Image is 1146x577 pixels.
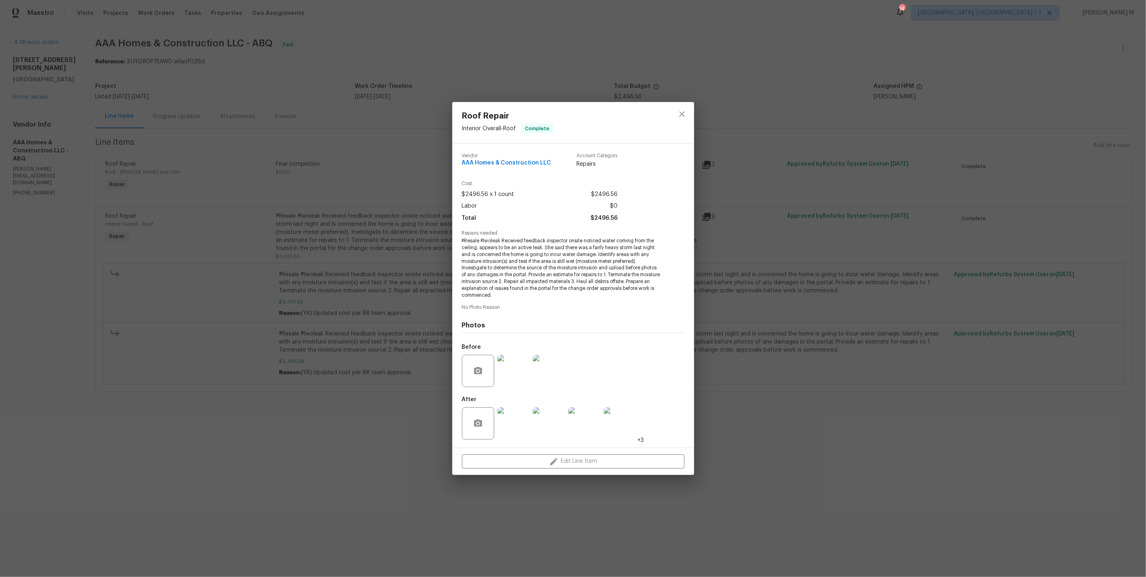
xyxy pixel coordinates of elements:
[610,200,618,212] span: $0
[462,237,662,298] span: #Resale #lwoleak Received feedback inspector onsite noticed water coming from the ceiling, appear...
[522,125,553,133] span: Complete
[591,212,618,224] span: $2496.56
[462,321,684,329] h4: Photos
[591,189,618,200] span: $2496.56
[462,212,476,224] span: Total
[462,160,551,166] span: AAA Homes & Construction LLC
[638,436,644,444] span: +3
[462,305,684,310] span: No Photo Reason
[899,5,905,13] div: 14
[462,344,481,350] h5: Before
[462,397,477,402] h5: After
[462,112,554,121] span: Roof Repair
[576,160,618,168] span: Repairs
[462,189,514,200] span: $2496.56 x 1 count
[462,126,516,131] span: Interior Overall - Roof
[462,200,477,212] span: Labor
[672,104,692,124] button: close
[462,181,618,186] span: Cost
[576,153,618,158] span: Account Category
[462,231,684,236] span: Repairs needed
[462,153,551,158] span: Vendor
